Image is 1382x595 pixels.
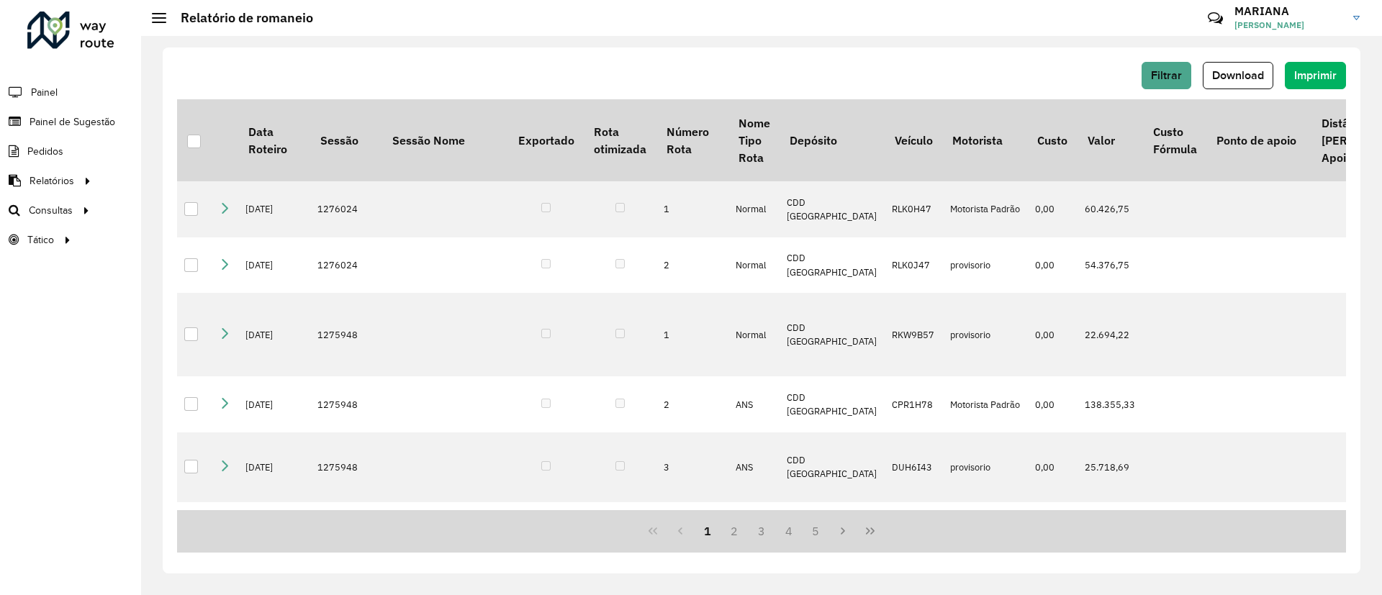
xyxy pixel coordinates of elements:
th: Custo Fórmula [1143,99,1206,181]
td: Normal [728,181,780,237]
button: Next Page [829,517,857,545]
th: Rota otimizada [584,99,656,181]
td: 16.075,17 [1078,502,1143,558]
td: [DATE] [238,293,310,376]
td: 1 [656,293,728,376]
td: Normal [728,502,780,558]
th: Ponto de apoio [1206,99,1311,181]
td: provisorio [943,237,1028,294]
span: Pedidos [27,144,63,159]
span: Consultas [29,203,73,218]
td: RLK0J47 [885,237,942,294]
td: ANS [728,432,780,502]
th: Veículo [885,99,942,181]
span: Imprimir [1294,69,1337,81]
td: 1275948 [310,502,382,558]
td: 0,00 [1028,432,1078,502]
button: Filtrar [1142,62,1191,89]
td: 4 [656,502,728,558]
td: Motorista Padrão [943,181,1028,237]
td: 2 [656,376,728,432]
td: [DATE] [238,181,310,237]
td: CDD [GEOGRAPHIC_DATA] [780,502,885,558]
td: 0,00 [1028,502,1078,558]
td: Normal [728,237,780,294]
td: 54.376,75 [1078,237,1143,294]
button: 4 [775,517,803,545]
button: Download [1203,62,1273,89]
td: [DATE] [238,237,310,294]
td: 0,00 [1028,237,1078,294]
td: [DATE] [238,502,310,558]
td: 0,00 [1028,293,1078,376]
th: Data Roteiro [238,99,310,181]
td: 1275948 [310,376,382,432]
span: Painel de Sugestão [30,114,115,130]
td: 1275948 [310,293,382,376]
td: provisorio [943,293,1028,376]
td: ANS [728,376,780,432]
span: Download [1212,69,1264,81]
td: FIJ5C05 [885,502,942,558]
th: Nome Tipo Rota [728,99,780,181]
th: Custo [1028,99,1078,181]
th: Exportado [508,99,584,181]
th: Valor [1078,99,1143,181]
th: Número Rota [656,99,728,181]
td: CPR1H78 [885,376,942,432]
button: 1 [694,517,721,545]
h3: MARIANA [1234,4,1342,18]
td: provisorio [943,432,1028,502]
th: Depósito [780,99,885,181]
span: [PERSON_NAME] [1234,19,1342,32]
td: 60.426,75 [1078,181,1143,237]
td: RKW9B57 [885,293,942,376]
td: CDD [GEOGRAPHIC_DATA] [780,376,885,432]
td: 1275948 [310,432,382,502]
span: Tático [27,232,54,247]
a: Contato Rápido [1200,3,1231,34]
td: 0,00 [1028,376,1078,432]
h2: Relatório de romaneio [166,10,313,26]
td: 1276024 [310,237,382,294]
td: 3 [656,432,728,502]
td: CDD [GEOGRAPHIC_DATA] [780,181,885,237]
td: provisorio [943,502,1028,558]
td: CDD [GEOGRAPHIC_DATA] [780,432,885,502]
button: 3 [748,517,775,545]
td: 1 [656,181,728,237]
td: [DATE] [238,376,310,432]
td: 138.355,33 [1078,376,1143,432]
button: 2 [721,517,748,545]
th: Motorista [943,99,1028,181]
td: 1276024 [310,181,382,237]
td: 25.718,69 [1078,432,1143,502]
th: Sessão Nome [382,99,508,181]
td: CDD [GEOGRAPHIC_DATA] [780,237,885,294]
th: Sessão [310,99,382,181]
td: 2 [656,237,728,294]
button: Last Page [857,517,884,545]
td: 22.694,22 [1078,293,1143,376]
td: DUH6I43 [885,432,942,502]
span: Filtrar [1151,69,1182,81]
button: Imprimir [1285,62,1346,89]
span: Painel [31,85,58,100]
td: Normal [728,293,780,376]
td: Motorista Padrão [943,376,1028,432]
span: Relatórios [30,173,74,189]
td: CDD [GEOGRAPHIC_DATA] [780,293,885,376]
button: 5 [803,517,830,545]
td: RLK0H47 [885,181,942,237]
td: 0,00 [1028,181,1078,237]
td: [DATE] [238,432,310,502]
